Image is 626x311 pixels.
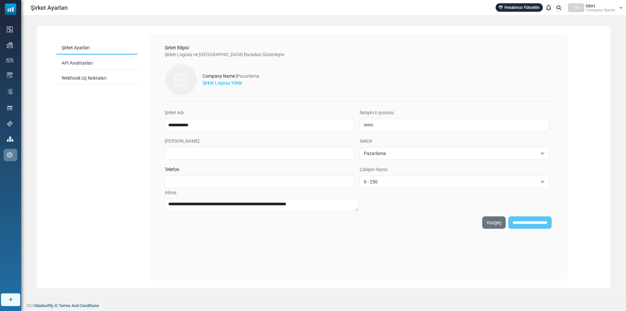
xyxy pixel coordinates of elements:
img: support-icon.svg [7,121,13,127]
a: CN Mert Company Name [568,3,623,12]
a: Şirket Ayarları [56,42,137,54]
span: Pazarlama [364,149,537,157]
img: firms-empty-photos-icon.svg [165,63,197,96]
img: dashboard-icon.svg [7,26,13,32]
img: campaigns-icon.png [7,42,13,48]
span: Şirket Logosu ve [GEOGRAPHIC_DATA] Buradan Düzenleyin [165,52,284,57]
label: Çalışan Sayısı [360,166,387,173]
img: mailsoftly_icon_blue_white.svg [5,4,16,15]
span: 0 - 250 [360,176,549,188]
a: Hesabınızı Yükseltin [496,3,543,12]
img: workflow.svg [7,88,14,95]
span: translation missing: tr.layouts.footer.terms_and_conditions [59,303,99,308]
span: Company Name [586,8,615,12]
div: CN [568,3,584,12]
div: Company Name | [202,73,259,80]
label: İletişim E-postası [360,109,394,116]
label: Telefon [165,166,179,173]
label: Adres [165,189,176,196]
img: email-templates-icon.svg [7,72,13,78]
span: Pazarlama [237,73,259,79]
a: Vazgeç [482,216,506,229]
footer: 2025 [21,299,626,311]
span: Şirket Ayarları [31,3,68,12]
span: Pazarlama [360,147,549,160]
span: Mert [586,4,595,8]
img: settings-icon.svg [7,152,13,158]
a: API Anahtarları [56,57,137,70]
span: Şirket Bilgisi [165,45,189,50]
label: Şirket Logosu Yükle [202,80,242,86]
label: [PERSON_NAME] [165,138,200,145]
span: 0 - 250 [364,178,537,186]
a: Mailsoftly © [35,303,58,308]
label: Şirket Adı [165,109,184,116]
a: Terms And Conditions [59,303,99,308]
label: Sektör [360,138,373,145]
img: contacts-icon.svg [6,58,14,62]
a: Webhook Uç Noktaları [56,72,137,85]
img: landing_pages.svg [7,105,13,111]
